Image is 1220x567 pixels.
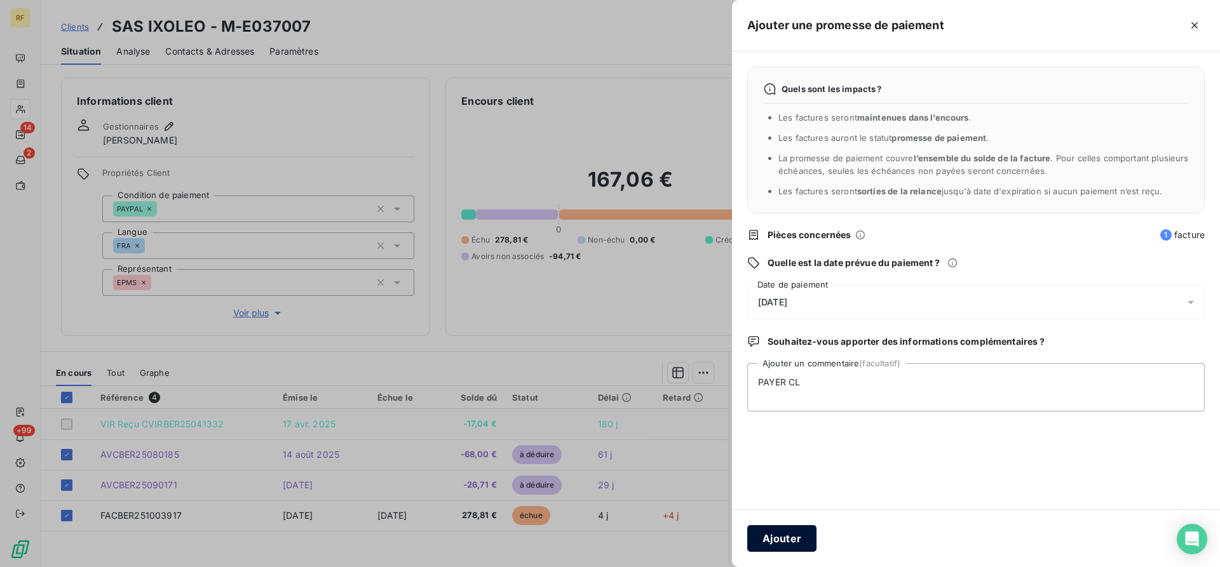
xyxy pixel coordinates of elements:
textarea: PAYER CL [747,363,1205,411]
span: promesse de paiement [891,133,986,143]
span: sorties de la relance [857,186,942,196]
span: facture [1160,229,1205,241]
span: [DATE] [758,297,787,307]
span: La promesse de paiement couvre . Pour celles comportant plusieurs échéances, seules les échéances... [778,153,1189,176]
span: Les factures seront . [778,112,972,123]
span: Souhaitez-vous apporter des informations complémentaires ? [768,335,1045,348]
span: Pièces concernées [768,229,851,241]
span: Les factures seront jusqu'à date d'expiration si aucun paiement n’est reçu. [778,186,1162,196]
span: Quels sont les impacts ? [782,84,882,94]
span: l’ensemble du solde de la facture [914,153,1051,163]
h5: Ajouter une promesse de paiement [747,17,944,34]
button: Ajouter [747,525,817,552]
span: Les factures auront le statut . [778,133,989,143]
span: maintenues dans l’encours [857,112,969,123]
span: Quelle est la date prévue du paiement ? [768,257,940,269]
div: Open Intercom Messenger [1177,524,1207,554]
span: 1 [1160,229,1172,241]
